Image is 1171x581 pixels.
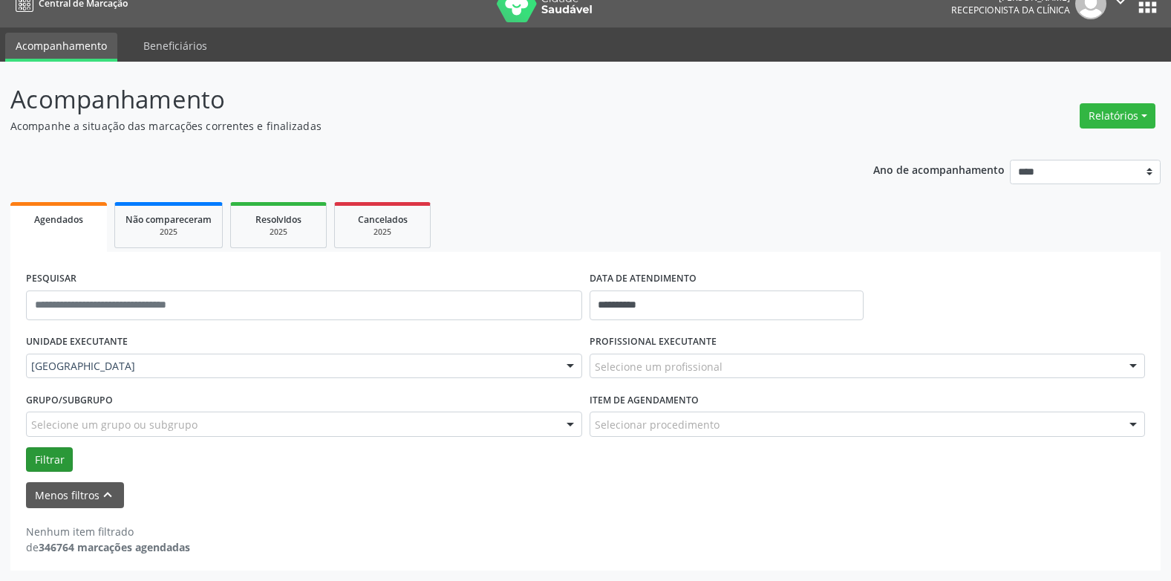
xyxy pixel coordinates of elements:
[34,213,83,226] span: Agendados
[951,4,1070,16] span: Recepcionista da clínica
[125,227,212,238] div: 2025
[595,359,723,374] span: Selecione um profissional
[345,227,420,238] div: 2025
[590,267,697,290] label: DATA DE ATENDIMENTO
[10,81,815,118] p: Acompanhamento
[5,33,117,62] a: Acompanhamento
[31,417,198,432] span: Selecione um grupo ou subgrupo
[595,417,720,432] span: Selecionar procedimento
[26,331,128,354] label: UNIDADE EXECUTANTE
[125,213,212,226] span: Não compareceram
[26,482,124,508] button: Menos filtroskeyboard_arrow_up
[590,389,699,412] label: Item de agendamento
[133,33,218,59] a: Beneficiários
[100,487,116,503] i: keyboard_arrow_up
[590,331,717,354] label: PROFISSIONAL EXECUTANTE
[26,267,76,290] label: PESQUISAR
[26,389,113,412] label: Grupo/Subgrupo
[26,447,73,473] button: Filtrar
[255,213,301,226] span: Resolvidos
[358,213,408,226] span: Cancelados
[39,540,190,554] strong: 346764 marcações agendadas
[26,539,190,555] div: de
[873,160,1005,178] p: Ano de acompanhamento
[1080,103,1155,129] button: Relatórios
[241,227,316,238] div: 2025
[10,118,815,134] p: Acompanhe a situação das marcações correntes e finalizadas
[31,359,552,374] span: [GEOGRAPHIC_DATA]
[26,524,190,539] div: Nenhum item filtrado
